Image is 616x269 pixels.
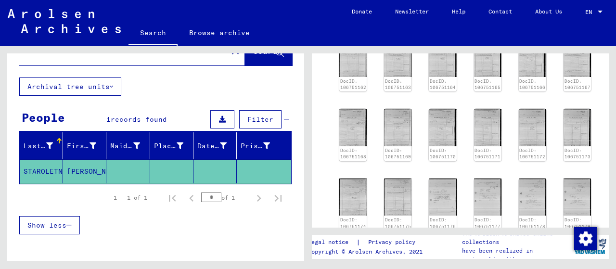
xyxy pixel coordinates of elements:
div: Zustimmung ändern [574,227,597,250]
button: Last page [269,188,288,207]
a: DocID: 106751168 [340,148,366,160]
img: 001.jpg [384,39,411,77]
a: DocID: 106751164 [430,78,456,90]
mat-header-cell: Date of Birth [193,132,237,159]
div: Date of Birth [197,141,227,151]
p: The Arolsen Archives online collections [462,229,572,246]
a: DocID: 106751167 [565,78,590,90]
a: DocID: 106751179 [565,217,590,229]
img: 001.jpg [519,109,546,146]
a: DocID: 106751173 [565,148,590,160]
span: records found [111,115,167,124]
mat-cell: STAROLETNI [20,160,63,183]
mat-header-cell: Place of Birth [150,132,193,159]
a: DocID: 106751162 [340,78,366,90]
img: 001.jpg [429,39,456,77]
a: DocID: 106751175 [385,217,411,229]
img: 001.jpg [339,179,367,216]
div: Prisoner # [241,138,282,154]
img: 001.jpg [519,39,546,77]
a: DocID: 106751178 [519,217,545,229]
a: DocID: 106751170 [430,148,456,160]
a: DocID: 106751166 [519,78,545,90]
a: DocID: 106751172 [519,148,545,160]
button: Next page [249,188,269,207]
div: First Name [67,141,96,151]
button: Archival tree units [19,77,121,96]
a: DocID: 106751176 [430,217,456,229]
img: 001.jpg [474,109,501,146]
img: 001.jpg [429,179,456,216]
mat-select-trigger: EN [585,8,592,15]
div: Date of Birth [197,138,239,154]
img: 001.jpg [384,179,411,216]
img: 001.jpg [564,109,591,146]
a: DocID: 106751163 [385,78,411,90]
img: 001.jpg [519,179,546,216]
p: have been realized in partnership with [462,246,572,264]
button: Show less [19,216,80,234]
p: Copyright © Arolsen Archives, 2021 [308,247,427,256]
div: Maiden Name [110,138,152,154]
img: 001.jpg [339,39,367,77]
div: Place of Birth [154,138,195,154]
a: Browse archive [178,21,261,44]
img: yv_logo.png [572,234,608,258]
div: Place of Birth [154,141,183,151]
a: DocID: 106751174 [340,217,366,229]
div: Last Name [24,141,53,151]
span: Filter [247,115,273,124]
img: 001.jpg [564,39,591,77]
img: Zustimmung ändern [574,227,597,250]
span: 1 [106,115,111,124]
a: DocID: 106751171 [475,148,500,160]
mat-header-cell: First Name [63,132,106,159]
img: 001.jpg [384,109,411,146]
button: Previous page [182,188,201,207]
img: 001.jpg [339,109,367,146]
a: DocID: 106751165 [475,78,500,90]
a: DocID: 106751177 [475,217,500,229]
div: 1 – 1 of 1 [114,193,147,202]
img: 001.jpg [429,109,456,146]
img: Arolsen_neg.svg [8,9,121,33]
img: 001.jpg [474,179,501,216]
div: | [308,237,427,247]
div: Last Name [24,138,65,154]
a: Legal notice [308,237,356,247]
div: Prisoner # [241,141,270,151]
mat-header-cell: Prisoner # [237,132,291,159]
img: 001.jpg [564,179,591,216]
button: First page [163,188,182,207]
div: Maiden Name [110,141,140,151]
a: DocID: 106751169 [385,148,411,160]
mat-header-cell: Last Name [20,132,63,159]
button: Filter [239,110,282,128]
a: Search [128,21,178,46]
a: Privacy policy [360,237,427,247]
mat-cell: [PERSON_NAME] [63,160,106,183]
mat-header-cell: Maiden Name [106,132,150,159]
div: First Name [67,138,108,154]
div: People [22,109,65,126]
div: of 1 [201,193,249,202]
img: 001.jpg [474,39,501,77]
